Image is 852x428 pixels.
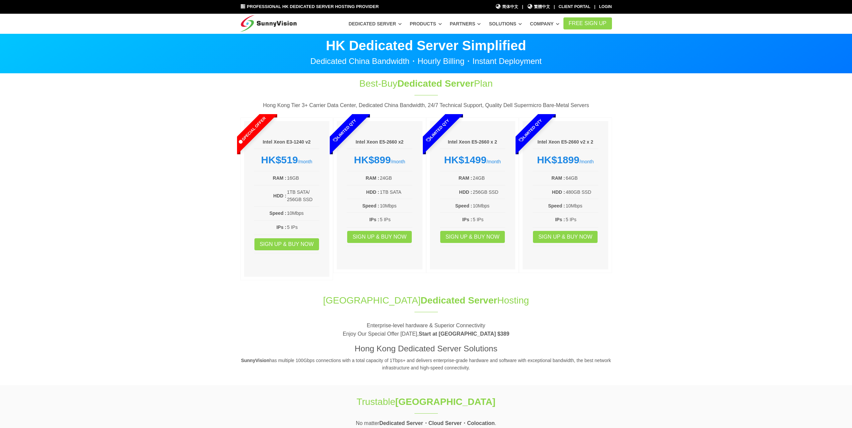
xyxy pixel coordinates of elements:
td: 1TB SATA/ 256GB SSD [287,188,319,204]
td: 10Mbps [472,202,505,210]
b: RAM : [366,175,379,181]
b: IPs : [369,217,379,222]
span: Limited Qty [317,102,373,159]
span: Dedicated Server [397,78,474,89]
a: 简体中文 [495,4,519,10]
b: Speed : [455,203,472,208]
td: 64GB [565,174,598,182]
a: Client Portal [559,4,591,9]
b: HDD : [459,189,472,195]
b: IPs : [555,217,565,222]
div: /month [254,154,320,166]
strong: SunnyVision [241,358,269,363]
h6: Intel Xeon E3-1240 v2 [254,139,320,146]
a: Products [410,18,442,30]
td: 256GB SSD [472,188,505,196]
a: Sign up & Buy Now [347,231,412,243]
a: Sign up & Buy Now [440,231,505,243]
span: Dedicated Server [420,295,497,306]
li: | [554,4,555,10]
td: 10Mbps [565,202,598,210]
a: Sign up & Buy Now [254,238,319,250]
b: HDD : [552,189,565,195]
div: /month [533,154,598,166]
b: RAM : [273,175,286,181]
h6: Intel Xeon E5-2660 v2 x 2 [533,139,598,146]
td: 1TB SATA [380,188,412,196]
strong: Start at [GEOGRAPHIC_DATA] $389 [419,331,510,337]
b: Speed : [362,203,379,208]
a: Company [530,18,559,30]
li: | [522,4,523,10]
td: 5 IPs [380,216,412,224]
td: 16GB [287,174,319,182]
a: Solutions [489,18,522,30]
a: Dedicated Server [348,18,402,30]
h3: Hong Kong Dedicated Server Solutions [240,343,612,354]
a: Partners [450,18,481,30]
span: Limited Qty [409,102,466,159]
p: Enterprise-level hardware & Superior Connectivity Enjoy Our Special Offer [DATE], [240,321,612,338]
h1: Best-Buy Plan [315,77,538,90]
strong: HK$1499 [444,154,486,165]
a: 繁體中文 [527,4,550,10]
h1: [GEOGRAPHIC_DATA] Hosting [240,294,612,307]
p: Dedicated China Bandwidth・Hourly Billing・Instant Deployment [240,57,612,65]
td: 10Mbps [287,209,319,217]
b: Speed : [269,210,287,216]
strong: HK$899 [354,154,391,165]
a: FREE Sign Up [563,17,612,29]
b: HDD : [366,189,379,195]
b: IPs : [277,225,287,230]
span: Professional HK Dedicated Server Hosting Provider [247,4,379,9]
p: has multiple 100Gbps connections with a total capacity of 1Tbps+ and delivers enterprise-grade ha... [240,357,612,372]
strong: HK$519 [261,154,298,165]
td: 5 IPs [565,216,598,224]
td: 24GB [380,174,412,182]
b: RAM : [459,175,472,181]
a: Login [599,4,612,9]
h1: Trustable [315,395,538,408]
span: Limited Qty [502,102,559,159]
b: RAM : [551,175,565,181]
td: 24GB [472,174,505,182]
h6: Intel Xeon E5-2660 x2 [347,139,412,146]
h6: Intel Xeon E5-2660 x 2 [440,139,506,146]
td: 480GB SSD [565,188,598,196]
b: Speed : [548,203,565,208]
div: /month [347,154,412,166]
p: HK Dedicated Server Simplified [240,39,612,52]
strong: HK$1899 [537,154,579,165]
td: 5 IPs [472,216,505,224]
td: 10Mbps [380,202,412,210]
td: 5 IPs [287,223,319,231]
b: HDD : [273,193,286,198]
p: Hong Kong Tier 3+ Carrier Data Center, Dedicated China Bandwidth, 24/7 Technical Support, Quality... [240,101,612,110]
span: Special Offer [224,102,280,159]
a: Sign up & Buy Now [533,231,598,243]
b: IPs : [462,217,472,222]
div: /month [440,154,506,166]
li: | [594,4,595,10]
strong: [GEOGRAPHIC_DATA] [395,397,495,407]
strong: Dedicated Server・Cloud Server・Colocation [379,420,495,426]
